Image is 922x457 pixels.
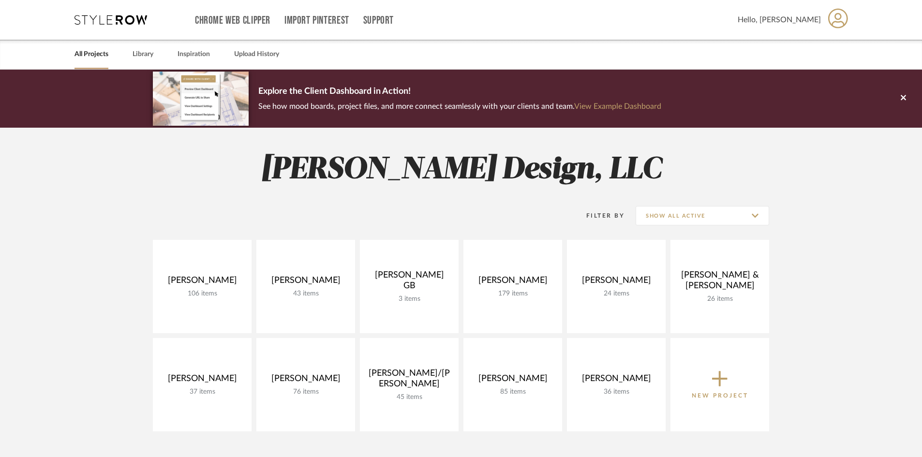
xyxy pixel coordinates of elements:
div: [PERSON_NAME] [161,275,244,290]
div: 24 items [575,290,658,298]
div: 45 items [368,393,451,401]
div: [PERSON_NAME] [264,275,347,290]
div: [PERSON_NAME] [471,373,554,388]
a: Support [363,16,394,25]
div: 43 items [264,290,347,298]
span: Hello, [PERSON_NAME] [738,14,821,26]
p: New Project [692,391,748,400]
div: [PERSON_NAME] [471,275,554,290]
div: [PERSON_NAME] [575,275,658,290]
div: 26 items [678,295,761,303]
a: Library [133,48,153,61]
img: d5d033c5-7b12-40c2-a960-1ecee1989c38.png [153,72,249,125]
a: All Projects [74,48,108,61]
div: 37 items [161,388,244,396]
div: 106 items [161,290,244,298]
div: [PERSON_NAME] & [PERSON_NAME] [678,270,761,295]
button: New Project [670,338,769,431]
div: [PERSON_NAME] [264,373,347,388]
div: 36 items [575,388,658,396]
a: Chrome Web Clipper [195,16,270,25]
div: [PERSON_NAME] GB [368,270,451,295]
div: 76 items [264,388,347,396]
p: Explore the Client Dashboard in Action! [258,84,661,100]
div: [PERSON_NAME]/[PERSON_NAME] [368,368,451,393]
div: 85 items [471,388,554,396]
a: Upload History [234,48,279,61]
h2: [PERSON_NAME] Design, LLC [113,152,809,188]
div: Filter By [574,211,625,221]
div: [PERSON_NAME] [161,373,244,388]
a: Inspiration [178,48,210,61]
div: 179 items [471,290,554,298]
div: 3 items [368,295,451,303]
p: See how mood boards, project files, and more connect seamlessly with your clients and team. [258,100,661,113]
a: View Example Dashboard [574,103,661,110]
div: [PERSON_NAME] [575,373,658,388]
a: Import Pinterest [284,16,349,25]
